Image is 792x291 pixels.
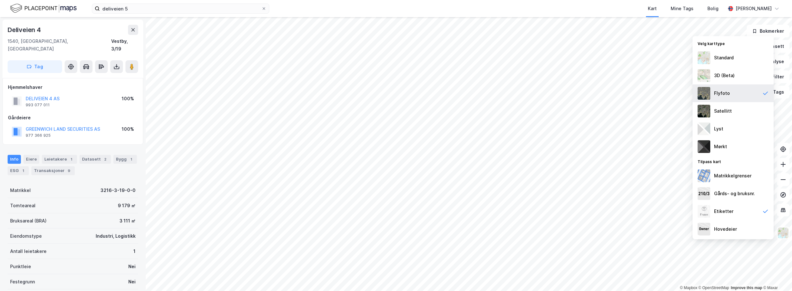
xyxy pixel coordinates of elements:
img: cadastreBorders.cfe08de4b5ddd52a10de.jpeg [698,169,710,182]
div: 9 [66,168,72,174]
div: Kart [648,5,657,12]
div: Eiendomstype [10,232,42,240]
div: 3216-3-19-0-0 [100,187,136,194]
div: Bruksareal (BRA) [10,217,47,225]
div: Bolig [707,5,719,12]
div: 9 179 ㎡ [118,202,136,209]
img: luj3wr1y2y3+OchiMxRmMxRlscgabnMEmZ7DJGWxyBpucwSZnsMkZbHIGm5zBJmewyRlscgabnMEmZ7DJGWxyBpucwSZnsMkZ... [698,122,710,135]
div: 993 077 011 [26,103,50,108]
div: Gårdeiere [8,114,138,122]
a: Improve this map [731,286,762,290]
div: Standard [714,54,734,62]
div: Gårds- og bruksnr. [714,190,755,197]
div: Transaksjoner [31,166,75,175]
img: cadastreKeys.547ab17ec502f5a4ef2b.jpeg [698,187,710,200]
div: Satellitt [714,107,732,115]
div: 1 [128,156,134,162]
a: Mapbox [680,286,697,290]
img: majorOwner.b5e170eddb5c04bfeeff.jpeg [698,223,710,235]
img: Z [698,51,710,64]
div: Info [8,155,21,164]
img: logo.f888ab2527a4732fd821a326f86c7f29.svg [10,3,77,14]
div: Deliveien 4 [8,25,42,35]
div: 3D (Beta) [714,72,735,79]
div: 100% [122,95,134,103]
div: Festegrunn [10,278,35,286]
div: Lyst [714,125,723,133]
div: Nei [128,263,136,270]
div: Antall leietakere [10,248,47,255]
div: 1 [68,156,74,162]
div: 1540, [GEOGRAPHIC_DATA], [GEOGRAPHIC_DATA] [8,37,111,53]
a: OpenStreetMap [699,286,729,290]
img: Z [698,205,710,218]
button: Bokmerker [747,25,789,37]
div: Matrikkelgrenser [714,172,751,180]
div: 977 366 925 [26,133,51,138]
div: Mine Tags [671,5,693,12]
div: [PERSON_NAME] [736,5,772,12]
img: Z [698,87,710,100]
div: 1 [20,168,26,174]
div: Eiere [23,155,39,164]
div: ESG [8,166,29,175]
div: 2 [102,156,108,162]
div: 3 111 ㎡ [119,217,136,225]
div: Vestby, 3/19 [111,37,138,53]
div: Flyfoto [714,89,730,97]
div: Matrikkel [10,187,31,194]
div: Etiketter [714,208,733,215]
div: Hovedeier [714,225,737,233]
div: Datasett [80,155,111,164]
img: 9k= [698,105,710,117]
div: Industri, Logistikk [96,232,136,240]
input: Søk på adresse, matrikkel, gårdeiere, leietakere eller personer [100,4,261,13]
img: Z [698,69,710,82]
button: Tags [760,86,789,98]
button: Tag [8,60,62,73]
div: 1 [133,248,136,255]
iframe: Chat Widget [760,261,792,291]
div: Nei [128,278,136,286]
div: Tomteareal [10,202,35,209]
div: Mørkt [714,143,727,150]
div: Hjemmelshaver [8,83,138,91]
div: Velg karttype [693,37,774,49]
img: nCdM7BzjoCAAAAAElFTkSuQmCC [698,140,710,153]
div: Tilpass kart [693,155,774,167]
div: Punktleie [10,263,31,270]
img: Z [777,227,789,239]
div: Leietakere [42,155,77,164]
div: Bygg [113,155,137,164]
button: Filter [759,70,789,83]
div: 100% [122,125,134,133]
